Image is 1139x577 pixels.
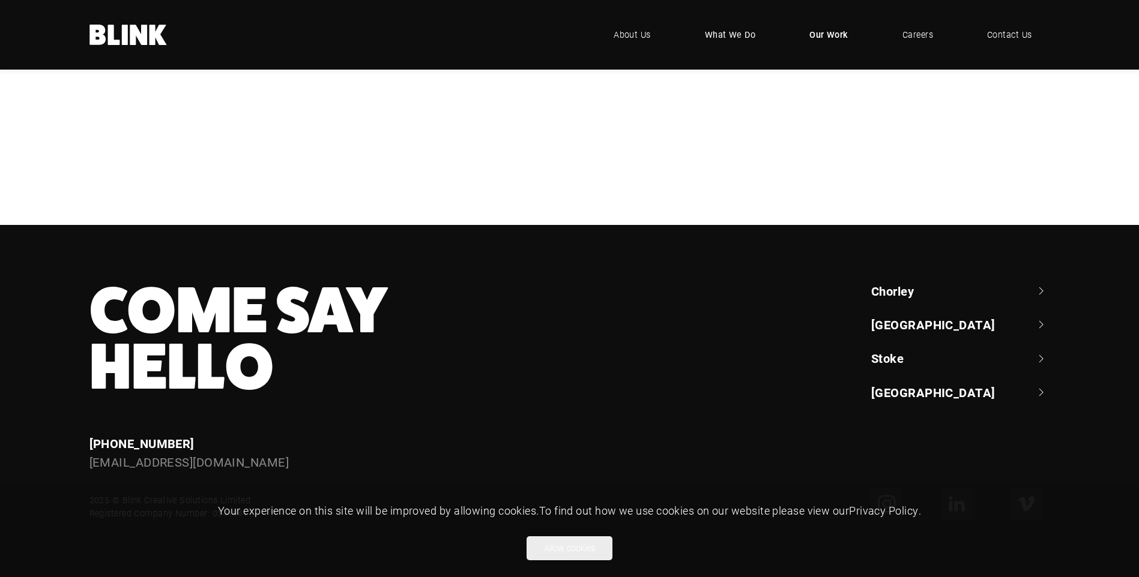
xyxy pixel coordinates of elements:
span: Careers [902,28,933,41]
a: About Us [596,17,669,53]
button: Allow cookies [527,536,612,560]
a: Careers [884,17,951,53]
a: Our Work [791,17,866,53]
a: Privacy Policy [849,503,918,518]
span: What We Do [705,28,756,41]
a: Home [89,25,168,45]
a: Stoke [871,350,1050,366]
span: Our Work [809,28,848,41]
a: [EMAIL_ADDRESS][DOMAIN_NAME] [89,454,289,470]
a: Contact Us [969,17,1050,53]
span: Your experience on this site will be improved by allowing cookies. To find out how we use cookies... [218,503,921,518]
a: [PHONE_NUMBER] [89,435,195,451]
span: Contact Us [987,28,1032,41]
a: [GEOGRAPHIC_DATA] [871,384,1050,401]
span: About Us [614,28,651,41]
a: What We Do [687,17,774,53]
a: Chorley [871,283,1050,299]
a: [GEOGRAPHIC_DATA] [871,316,1050,333]
h3: Come Say Hello [89,283,659,395]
